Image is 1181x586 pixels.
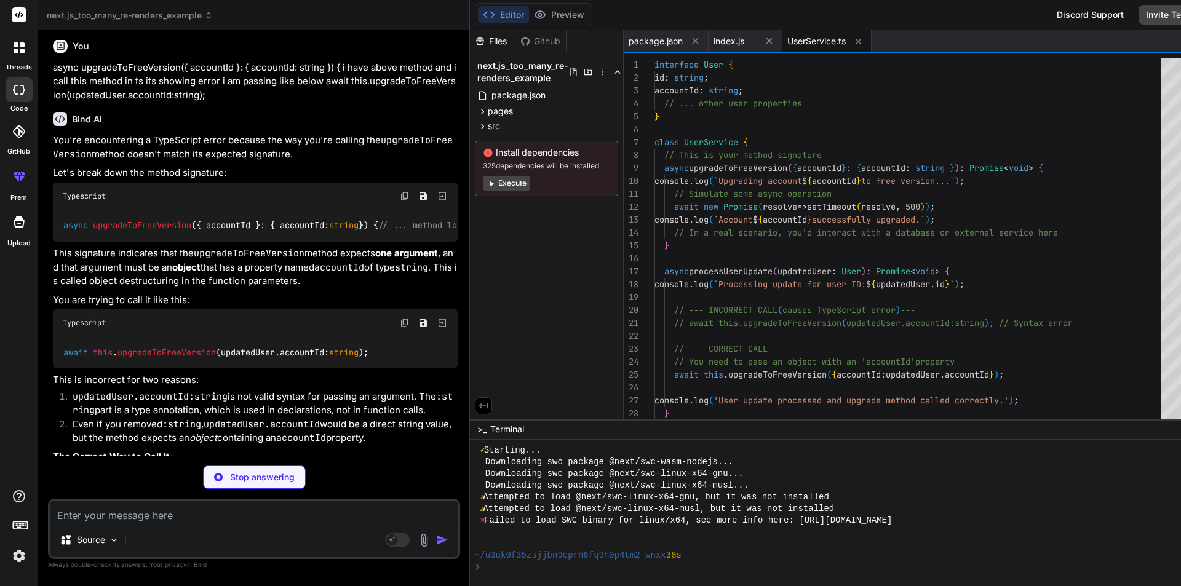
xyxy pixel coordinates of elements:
div: 8 [624,149,638,162]
span: `Account [714,214,753,225]
div: 7 [624,136,638,149]
span: next.js_too_many_re-renders_example [47,9,213,22]
div: 11 [624,188,638,200]
div: 2 [624,71,638,84]
div: Discord Support [1049,5,1131,25]
span: : [699,85,704,96]
span: new [704,201,718,212]
span: ase or external service here [920,227,1058,238]
span: User [704,59,723,70]
div: 3 [624,84,638,97]
span: } [989,369,994,380]
span: setTimeout [807,201,856,212]
span: Downloading swc package @next/swc-linux-x64-musl... [485,480,749,491]
span: upgradeToFreeVersion [728,369,827,380]
span: . [689,395,694,406]
span: console [654,279,689,290]
span: < [1004,162,1009,173]
span: } [856,175,861,186]
span: accountId [280,347,324,358]
span: `Upgrading account [714,175,802,186]
span: accountId [797,162,841,173]
code: upgradeToFreeVersion [194,247,304,259]
span: resolve [861,201,896,212]
span: // In a real scenario, you'd interact with a datab [674,227,920,238]
span: updatedUser [886,369,940,380]
div: 18 [624,278,638,291]
span: ✓ [480,445,483,456]
div: 15 [624,239,638,252]
span: Typescript [63,318,106,328]
span: $ [802,175,807,186]
span: { [792,162,797,173]
span: > [1028,162,1033,173]
span: // await this.upgradeToFreeVersion [674,317,841,328]
span: $ [866,279,871,290]
span: updatedUser [876,279,930,290]
span: 38s [666,550,682,561]
span: await [674,201,699,212]
span: pages [488,105,513,117]
div: 28 [624,407,638,420]
span: ( [709,279,714,290]
span: ( [777,304,782,315]
span: log [694,175,709,186]
div: 21 [624,317,638,330]
div: 26 [624,381,638,394]
span: updatedUser.accountId:string [846,317,984,328]
span: : [960,162,964,173]
span: ( [841,317,846,328]
span: string [329,220,359,231]
div: Files [470,35,515,47]
code: upgradeToFreeVersion [53,134,453,160]
li: Even if you removed , would be a direct string value, but the method expects an containing an pro... [63,418,458,445]
span: --- [901,304,915,315]
span: console [654,214,689,225]
span: { [758,214,763,225]
span: log [694,279,709,290]
span: { [871,279,876,290]
span: index.js [714,35,744,47]
code: accountId [314,261,364,274]
span: ; [960,175,964,186]
button: Execute [483,176,530,191]
span: ` [950,279,955,290]
li: is not valid syntax for passing an argument. The part is a type annotation, which is used in decl... [63,390,458,418]
img: icon [436,534,448,546]
span: upgradeToFreeVersion [117,347,216,358]
span: > [935,266,940,277]
span: console [654,395,689,406]
p: Always double-check its answers. Your in Bind [48,559,460,571]
span: Attempted to load @next/swc-linux-x64-musl, but it was not installed [483,503,834,515]
span: successfully upgraded.` [812,214,925,225]
span: } [945,279,950,290]
span: Downloading swc package @next/swc-linux-x64-gnu... [485,468,744,480]
span: Promise [723,201,758,212]
span: ⨯ [480,515,484,526]
span: ) [861,266,866,277]
div: 24 [624,355,638,368]
span: ; [960,279,964,290]
span: } [841,162,846,173]
span: { accountId }: { accountId: } [196,220,364,231]
span: 500 [905,201,920,212]
span: ; [738,85,743,96]
span: ; [704,72,709,83]
span: Promise [969,162,1004,173]
span: Failed to load SWC binary for linux/x64, see more info here: [URL][DOMAIN_NAME] [484,515,892,526]
span: ( [709,395,714,406]
span: await [674,369,699,380]
span: ) [920,201,925,212]
span: ~/u3uk0f35zsjjbn9cprh6fq9h0p4tm2-wnxx [475,550,666,561]
span: ) [984,317,989,328]
span: // --- INCORRECT CALL [674,304,777,315]
span: void [915,266,935,277]
div: 10 [624,175,638,188]
span: upgradeToFreeVersion [93,220,191,231]
span: console [654,175,689,186]
span: 325 dependencies will be installed [483,161,610,171]
span: accountId [812,175,856,186]
div: Github [515,35,566,47]
div: 23 [624,342,638,355]
div: 22 [624,330,638,342]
